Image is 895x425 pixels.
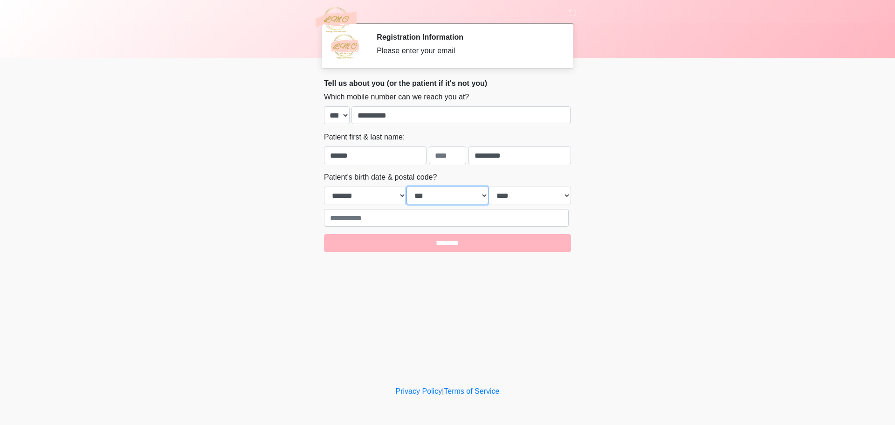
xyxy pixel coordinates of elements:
[324,79,571,88] h2: Tell us about you (or the patient if it's not you)
[324,91,469,103] label: Which mobile number can we reach you at?
[324,172,437,183] label: Patient's birth date & postal code?
[315,7,358,33] img: LMC Aesthetics Medspa and Wellness Logo
[377,45,557,56] div: Please enter your email
[444,387,499,395] a: Terms of Service
[396,387,442,395] a: Privacy Policy
[442,387,444,395] a: |
[324,132,405,143] label: Patient first & last name:
[331,33,359,61] img: Agent Avatar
